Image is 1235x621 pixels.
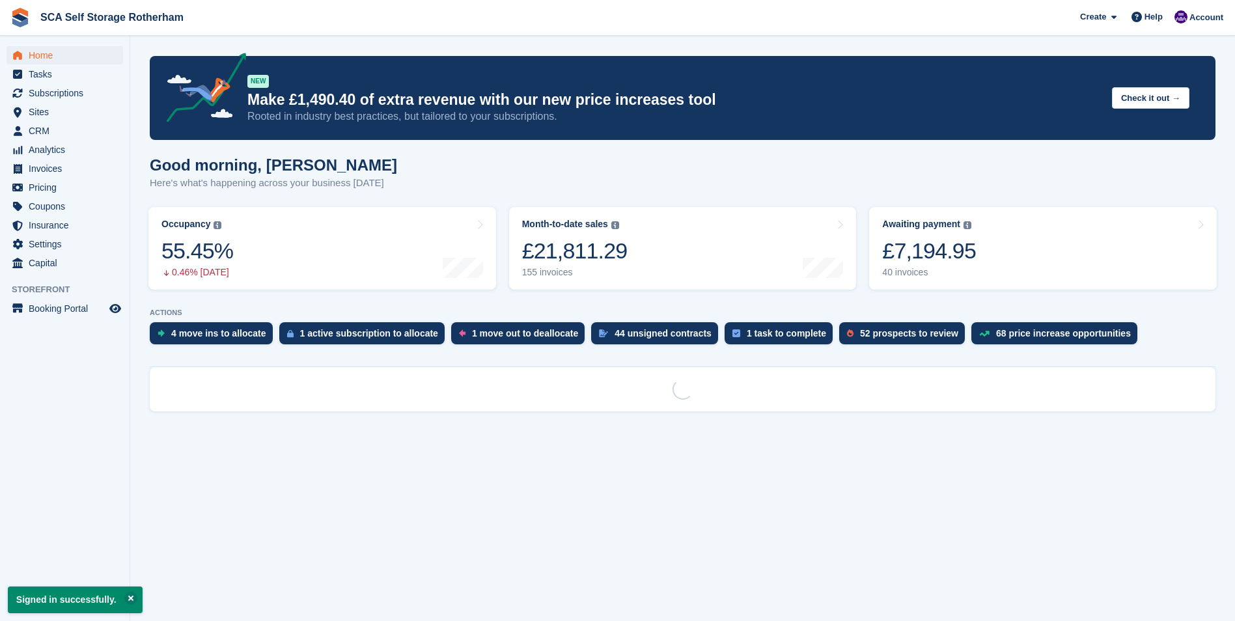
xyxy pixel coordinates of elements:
a: Awaiting payment £7,194.95 40 invoices [869,207,1217,290]
img: move_outs_to_deallocate_icon-f764333ba52eb49d3ac5e1228854f67142a1ed5810a6f6cc68b1a99e826820c5.svg [459,329,465,337]
a: 52 prospects to review [839,322,971,351]
div: 52 prospects to review [860,328,958,338]
span: Coupons [29,197,107,215]
span: Insurance [29,216,107,234]
div: £21,811.29 [522,238,628,264]
a: menu [7,216,123,234]
div: 1 move out to deallocate [472,328,578,338]
img: prospect-51fa495bee0391a8d652442698ab0144808aea92771e9ea1ae160a38d050c398.svg [847,329,853,337]
a: Month-to-date sales £21,811.29 155 invoices [509,207,857,290]
img: move_ins_to_allocate_icon-fdf77a2bb77ea45bf5b3d319d69a93e2d87916cf1d5bf7949dd705db3b84f3ca.svg [158,329,165,337]
img: contract_signature_icon-13c848040528278c33f63329250d36e43548de30e8caae1d1a13099fd9432cc5.svg [599,329,608,337]
a: menu [7,103,123,121]
div: 44 unsigned contracts [615,328,712,338]
a: 44 unsigned contracts [591,322,725,351]
a: menu [7,65,123,83]
span: Subscriptions [29,84,107,102]
a: Occupancy 55.45% 0.46% [DATE] [148,207,496,290]
a: menu [7,197,123,215]
span: Pricing [29,178,107,197]
a: 1 move out to deallocate [451,322,591,351]
img: price-adjustments-announcement-icon-8257ccfd72463d97f412b2fc003d46551f7dbcb40ab6d574587a9cd5c0d94... [156,53,247,127]
h1: Good morning, [PERSON_NAME] [150,156,397,174]
img: icon-info-grey-7440780725fd019a000dd9b08b2336e03edf1995a4989e88bcd33f0948082b44.svg [964,221,971,229]
div: 1 task to complete [747,328,826,338]
div: NEW [247,75,269,88]
div: 0.46% [DATE] [161,267,233,278]
a: 1 active subscription to allocate [279,322,451,351]
a: menu [7,122,123,140]
a: 68 price increase opportunities [971,322,1144,351]
div: £7,194.95 [882,238,976,264]
a: menu [7,46,123,64]
div: Awaiting payment [882,219,960,230]
a: 4 move ins to allocate [150,322,279,351]
a: SCA Self Storage Rotherham [35,7,189,28]
span: Home [29,46,107,64]
a: Preview store [107,301,123,316]
span: Capital [29,254,107,272]
span: Storefront [12,283,130,296]
div: 55.45% [161,238,233,264]
p: Make £1,490.40 of extra revenue with our new price increases tool [247,90,1102,109]
a: menu [7,178,123,197]
img: task-75834270c22a3079a89374b754ae025e5fb1db73e45f91037f5363f120a921f8.svg [732,329,740,337]
p: Here's what's happening across your business [DATE] [150,176,397,191]
img: icon-info-grey-7440780725fd019a000dd9b08b2336e03edf1995a4989e88bcd33f0948082b44.svg [611,221,619,229]
img: stora-icon-8386f47178a22dfd0bd8f6a31ec36ba5ce8667c1dd55bd0f319d3a0aa187defe.svg [10,8,30,27]
img: Kelly Neesham [1174,10,1187,23]
img: icon-info-grey-7440780725fd019a000dd9b08b2336e03edf1995a4989e88bcd33f0948082b44.svg [214,221,221,229]
div: 155 invoices [522,267,628,278]
img: active_subscription_to_allocate_icon-d502201f5373d7db506a760aba3b589e785aa758c864c3986d89f69b8ff3... [287,329,294,338]
a: menu [7,254,123,272]
span: Create [1080,10,1106,23]
span: Analytics [29,141,107,159]
span: Booking Portal [29,299,107,318]
p: Signed in successfully. [8,586,143,613]
p: ACTIONS [150,309,1215,317]
div: 4 move ins to allocate [171,328,266,338]
span: Help [1145,10,1163,23]
a: menu [7,159,123,178]
div: 40 invoices [882,267,976,278]
img: price_increase_opportunities-93ffe204e8149a01c8c9dc8f82e8f89637d9d84a8eef4429ea346261dce0b2c0.svg [979,331,990,337]
a: menu [7,141,123,159]
span: Tasks [29,65,107,83]
button: Check it out → [1112,87,1189,109]
div: Month-to-date sales [522,219,608,230]
div: Occupancy [161,219,210,230]
div: 1 active subscription to allocate [300,328,438,338]
span: Account [1189,11,1223,24]
p: Rooted in industry best practices, but tailored to your subscriptions. [247,109,1102,124]
span: CRM [29,122,107,140]
div: 68 price increase opportunities [996,328,1131,338]
span: Settings [29,235,107,253]
span: Invoices [29,159,107,178]
a: menu [7,299,123,318]
a: menu [7,84,123,102]
a: 1 task to complete [725,322,839,351]
a: menu [7,235,123,253]
span: Sites [29,103,107,121]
